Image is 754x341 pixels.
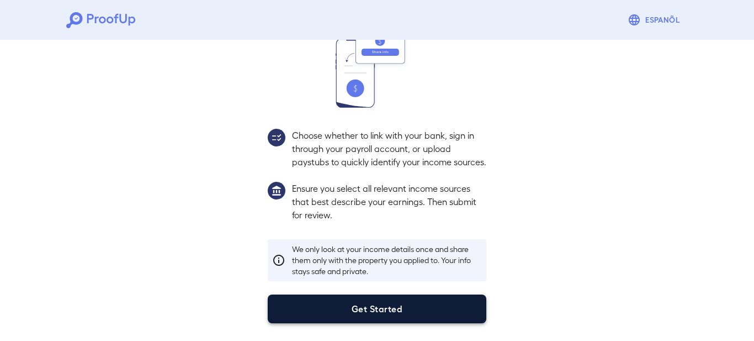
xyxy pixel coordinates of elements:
[336,28,418,108] img: transfer_money.svg
[623,9,688,31] button: Espanõl
[292,129,486,169] p: Choose whether to link with your bank, sign in through your payroll account, or upload paystubs t...
[268,129,285,146] img: group2.svg
[268,182,285,200] img: group1.svg
[292,244,482,277] p: We only look at your income details once and share them only with the property you applied to. Yo...
[268,295,486,323] button: Get Started
[292,182,486,222] p: Ensure you select all relevant income sources that best describe your earnings. Then submit for r...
